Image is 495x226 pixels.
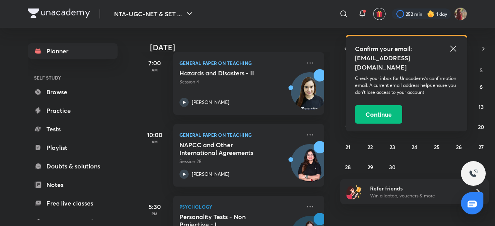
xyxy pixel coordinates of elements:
[139,68,170,72] p: AM
[480,66,483,74] abbr: Saturday
[28,43,118,59] a: Planner
[469,169,478,178] img: ttu
[478,143,484,151] abbr: September 27, 2025
[456,143,462,151] abbr: September 26, 2025
[28,121,118,137] a: Tests
[345,123,351,131] abbr: September 14, 2025
[179,130,301,139] p: General Paper on Teaching
[367,143,373,151] abbr: September 22, 2025
[386,141,399,153] button: September 23, 2025
[179,58,301,68] p: General Paper on Teaching
[109,6,199,22] button: NTA-UGC-NET & SET ...
[139,130,170,139] h5: 10:00
[355,44,458,53] h5: Confirm your email:
[408,141,421,153] button: September 24, 2025
[342,141,354,153] button: September 21, 2025
[342,121,354,133] button: September 14, 2025
[373,8,386,20] button: avatar
[150,43,332,52] h4: [DATE]
[370,192,465,199] p: Win a laptop, vouchers & more
[28,158,118,174] a: Doubts & solutions
[291,76,328,114] img: Avatar
[345,163,351,171] abbr: September 28, 2025
[355,53,458,72] h5: [EMAIL_ADDRESS][DOMAIN_NAME]
[28,84,118,100] a: Browse
[475,80,487,93] button: September 6, 2025
[478,123,484,131] abbr: September 20, 2025
[342,161,354,173] button: September 28, 2025
[28,8,90,18] img: Company Logo
[376,10,383,17] img: avatar
[179,78,301,85] p: Session 4
[139,202,170,211] h5: 5:30
[28,140,118,155] a: Playlist
[475,141,487,153] button: September 27, 2025
[28,195,118,211] a: Free live classes
[475,100,487,113] button: September 13, 2025
[192,171,229,178] p: [PERSON_NAME]
[411,143,417,151] abbr: September 24, 2025
[427,10,435,18] img: streak
[364,161,376,173] button: September 29, 2025
[355,105,402,124] button: Continue
[28,177,118,192] a: Notes
[28,103,118,118] a: Practice
[370,184,465,192] h6: Refer friends
[355,75,458,96] p: Check your inbox for Unacademy’s confirmation email. A current email address helps ensure you don...
[434,143,440,151] abbr: September 25, 2025
[192,99,229,106] p: [PERSON_NAME]
[139,58,170,68] h5: 7:00
[346,184,362,199] img: referral
[139,211,170,216] p: PM
[364,141,376,153] button: September 22, 2025
[179,69,276,77] h5: Hazards and Disasters - II
[345,143,350,151] abbr: September 21, 2025
[179,202,301,211] p: Psychology
[478,103,484,110] abbr: September 13, 2025
[28,8,90,20] a: Company Logo
[453,141,465,153] button: September 26, 2025
[342,100,354,113] button: September 7, 2025
[28,71,118,84] h6: SELF STUDY
[454,7,467,20] img: Srishti Sharma
[139,139,170,144] p: AM
[386,161,399,173] button: September 30, 2025
[179,141,276,156] h5: NAPCC and Other International Agreements
[389,143,395,151] abbr: September 23, 2025
[389,163,396,171] abbr: September 30, 2025
[480,83,483,90] abbr: September 6, 2025
[475,121,487,133] button: September 20, 2025
[430,141,443,153] button: September 25, 2025
[367,163,373,171] abbr: September 29, 2025
[179,158,301,165] p: Session 28
[291,148,328,185] img: Avatar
